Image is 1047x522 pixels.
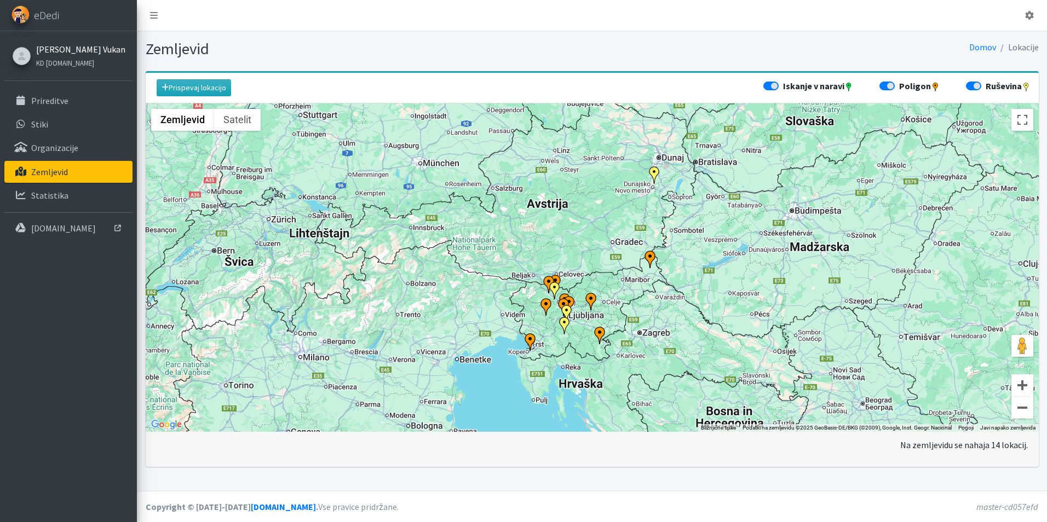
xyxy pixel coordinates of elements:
p: Statistika [31,190,68,201]
p: Stiki [31,119,48,130]
a: Pogoji [958,425,974,431]
img: eDedi [11,5,30,24]
button: Povečaj [1011,374,1033,396]
a: Prireditve [4,90,133,112]
img: green-dot.png [844,83,853,91]
button: Pokaži satelitske posnetke [214,109,261,131]
span: Podatki na zemljevidu ©2025 GeoBasis-DE/BKG (©2009), Google, Inst. Geogr. Nacional [743,425,952,431]
button: Pokaži zemljevid ulice [151,109,214,131]
button: Možica spustite na zemljevid, da odprete Street View [1011,335,1033,357]
label: Poligon [899,79,940,92]
div: ŠKD Goričko [641,251,659,268]
a: [DOMAIN_NAME] [251,501,316,512]
div: Ruševinski poligon Ig [558,305,576,322]
div: Poligon ŠKD Krim [560,296,578,314]
div: Bloke [556,317,573,334]
a: Odprite to območje v Google Zemljevidih (odpre se novo okno) [148,417,185,432]
div: Poligon KD Obala [521,333,539,351]
a: Statistika [4,184,133,206]
label: Iskanje v naravi [783,79,853,92]
button: Pomanjšaj [1011,397,1033,419]
img: yellow-dot.png [1022,83,1031,91]
a: Prispevaj lokacijo [157,79,231,96]
p: [DOMAIN_NAME] [31,223,96,234]
div: Tritol [646,166,663,184]
div: ERP Bela krajina [591,327,608,344]
h1: Zemljevid [146,39,588,59]
p: Zemljevid [31,166,68,177]
div: Poligon ŠKD Lesce-Radovljica [540,276,557,293]
div: KD Zagorje [582,293,600,310]
p: Organizacije [31,142,78,153]
strong: Copyright © [DATE]-[DATE] . [146,501,318,512]
a: Organizacije [4,137,133,159]
a: [PERSON_NAME] Vukan [36,43,125,56]
div: SAR.SI [556,293,573,311]
img: Google [148,417,185,432]
a: Zemljevid [4,161,133,183]
button: Preklopi v celozaslonski pogled [1011,109,1033,131]
label: Ruševina [986,79,1031,92]
a: Domov [969,42,996,53]
a: [DOMAIN_NAME] [4,217,133,239]
a: Stiki [4,113,133,135]
span: eDedi [34,7,59,24]
div: Poligon KD Ljubljana [555,298,572,316]
p: Prireditve [31,95,68,106]
div: Gramoznica KD Naklo [546,282,563,299]
div: Poligon KD Storžič [546,275,564,292]
button: Bližnjične tipke [701,424,736,432]
div: ŠKD Žiri [537,298,555,316]
p: Na zemljevidu se nahaja 14 lokacij. [900,438,1028,451]
li: Lokacije [996,39,1039,55]
a: Javi napako zemljevida [980,425,1036,431]
img: orange-dot.png [931,83,940,91]
small: KD [DOMAIN_NAME] [36,59,94,67]
em: master-cd057efd [976,501,1038,512]
footer: Vse pravice pridržane. [137,491,1047,522]
a: KD [DOMAIN_NAME] [36,56,125,69]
